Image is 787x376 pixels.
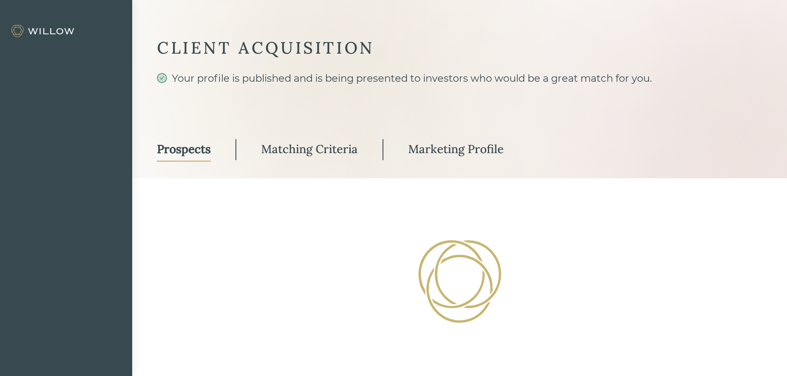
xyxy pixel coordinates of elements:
div: CLIENT ACQUISITION [157,37,762,59]
div: Marketing Profile [408,142,504,156]
a: Prospects [157,137,211,162]
div: Your profile is published and is being presented to investors who would be a great match for you. [157,71,762,116]
span: check-circle [157,73,167,83]
img: Willow [10,24,76,38]
a: Matching Criteria [261,137,358,162]
a: Marketing Profile [408,137,504,162]
div: Prospects [157,142,211,156]
div: Matching Criteria [261,142,358,156]
img: Loading! [415,237,504,326]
